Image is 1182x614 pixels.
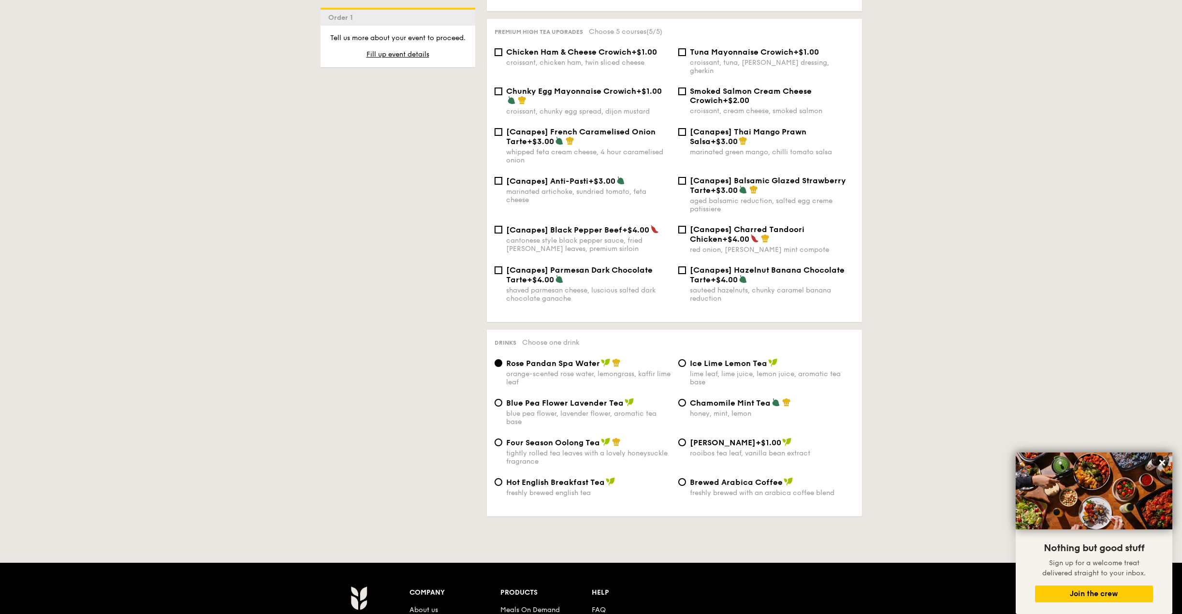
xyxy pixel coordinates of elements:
img: icon-vegan.f8ff3823.svg [601,358,611,367]
span: +$4.00 [711,275,738,284]
span: +$4.00 [622,225,649,234]
a: Meals On Demand [500,606,560,614]
input: Chicken Ham & Cheese Crowich+$1.00croissant, chicken ham, twin sliced cheese [495,48,502,56]
button: Join the crew [1035,585,1153,602]
a: About us [409,606,438,614]
input: Ice Lime Lemon Tealime leaf, lime juice, lemon juice, aromatic tea base [678,359,686,367]
span: +$1.00 [631,47,657,57]
img: icon-vegetarian.fe4039eb.svg [507,96,516,104]
div: lime leaf, lime juice, lemon juice, aromatic tea base [690,370,854,386]
img: icon-vegetarian.fe4039eb.svg [555,275,564,283]
div: whipped feta cream cheese, 4 hour caramelised onion [506,148,671,164]
span: Nothing but good stuff [1044,542,1144,554]
div: Help [592,586,683,599]
span: Blue Pea Flower Lavender Tea [506,398,624,408]
span: +$4.00 [722,234,749,244]
img: icon-chef-hat.a58ddaea.svg [749,185,758,194]
div: shaved parmesan cheese, luscious salted dark chocolate ganache [506,286,671,303]
button: Close [1154,455,1170,470]
div: sauteed hazelnuts, chunky caramel banana reduction [690,286,854,303]
a: FAQ [592,606,606,614]
img: icon-vegan.f8ff3823.svg [606,477,615,486]
span: [Canapes] Thai Mango Prawn Salsa [690,127,806,146]
div: Products [500,586,592,599]
span: +$3.00 [711,186,738,195]
span: Chunky Egg Mayonnaise Crowich [506,87,636,96]
span: Order 1 [328,14,357,22]
div: rooibos tea leaf, vanilla bean extract [690,449,854,457]
img: icon-chef-hat.a58ddaea.svg [782,398,791,407]
div: marinated artichoke, sundried tomato, feta cheese [506,188,671,204]
img: icon-vegetarian.fe4039eb.svg [772,398,780,407]
img: icon-chef-hat.a58ddaea.svg [761,234,770,243]
div: Company [409,586,501,599]
span: +$1.00 [756,438,781,447]
div: croissant, chicken ham, twin sliced cheese [506,58,671,67]
div: croissant, chunky egg spread, dijon mustard [506,107,671,116]
input: [Canapes] Thai Mango Prawn Salsa+$3.00marinated green mango, chilli tomato salsa [678,128,686,136]
span: [Canapes] Parmesan Dark Chocolate Tarte [506,265,653,284]
span: Drinks [495,339,516,346]
img: icon-vegan.f8ff3823.svg [784,477,793,486]
input: [Canapes] French Caramelised Onion Tarte+$3.00whipped feta cream cheese, 4 hour caramelised onion [495,128,502,136]
span: [PERSON_NAME] [690,438,756,447]
div: orange-scented rose water, lemongrass, kaffir lime leaf [506,370,671,386]
div: aged balsamic reduction, salted egg creme patissiere [690,197,854,213]
span: +$3.00 [527,137,554,146]
input: Hot English Breakfast Teafreshly brewed english tea [495,478,502,486]
span: +$1.00 [793,47,819,57]
input: Chunky Egg Mayonnaise Crowich+$1.00croissant, chunky egg spread, dijon mustard [495,88,502,95]
p: Tell us more about your event to proceed. [328,33,467,43]
span: Premium high tea upgrades [495,29,583,35]
span: Chamomile Mint Tea [690,398,771,408]
input: [Canapes] Charred Tandoori Chicken+$4.00red onion, [PERSON_NAME] mint compote [678,226,686,234]
input: [Canapes] Hazelnut Banana Chocolate Tarte+$4.00sauteed hazelnuts, chunky caramel banana reduction [678,266,686,274]
span: +$3.00 [588,176,615,186]
span: Brewed Arabica Coffee [690,478,783,487]
span: [Canapes] Hazelnut Banana Chocolate Tarte [690,265,845,284]
img: icon-vegan.f8ff3823.svg [625,398,634,407]
input: [PERSON_NAME]+$1.00rooibos tea leaf, vanilla bean extract [678,439,686,446]
span: +$4.00 [527,275,554,284]
input: [Canapes] Black Pepper Beef+$4.00cantonese style black pepper sauce, fried [PERSON_NAME] leaves, ... [495,226,502,234]
img: icon-vegan.f8ff3823.svg [782,438,792,446]
span: Four Season Oolong Tea [506,438,600,447]
span: +$3.00 [711,137,738,146]
input: [Canapes] Anti-Pasti+$3.00marinated artichoke, sundried tomato, feta cheese [495,177,502,185]
img: AYc88T3wAAAABJRU5ErkJggg== [350,586,367,610]
span: Chicken Ham & Cheese Crowich [506,47,631,57]
div: freshly brewed with an arabica coffee blend [690,489,854,497]
span: [Canapes] Black Pepper Beef [506,225,622,234]
span: Smoked Salmon Cream Cheese Crowich [690,87,812,105]
span: Choose 5 courses [589,28,662,36]
span: Rose Pandan Spa Water [506,359,600,368]
img: icon-chef-hat.a58ddaea.svg [612,358,621,367]
span: Tuna Mayonnaise Crowich [690,47,793,57]
span: Fill up event details [366,50,429,58]
input: Brewed Arabica Coffeefreshly brewed with an arabica coffee blend [678,478,686,486]
span: Choose one drink [522,338,579,347]
img: icon-vegetarian.fe4039eb.svg [739,275,747,283]
span: +$1.00 [636,87,662,96]
img: icon-spicy.37a8142b.svg [750,234,759,243]
div: marinated green mango, chilli tomato salsa [690,148,854,156]
div: blue pea flower, lavender flower, aromatic tea base [506,409,671,426]
span: [Canapes] Anti-Pasti [506,176,588,186]
input: [Canapes] Parmesan Dark Chocolate Tarte+$4.00shaved parmesan cheese, luscious salted dark chocola... [495,266,502,274]
span: Ice Lime Lemon Tea [690,359,767,368]
input: Tuna Mayonnaise Crowich+$1.00croissant, tuna, [PERSON_NAME] dressing, gherkin [678,48,686,56]
input: Blue Pea Flower Lavender Teablue pea flower, lavender flower, aromatic tea base [495,399,502,407]
div: croissant, tuna, [PERSON_NAME] dressing, gherkin [690,58,854,75]
input: Four Season Oolong Teatightly rolled tea leaves with a lovely honeysuckle fragrance [495,439,502,446]
div: freshly brewed english tea [506,489,671,497]
img: icon-vegetarian.fe4039eb.svg [555,136,564,145]
img: icon-vegan.f8ff3823.svg [601,438,611,446]
img: icon-spicy.37a8142b.svg [650,225,659,234]
input: Chamomile Mint Teahoney, mint, lemon [678,399,686,407]
img: DSC07876-Edit02-Large.jpeg [1016,453,1172,529]
span: Sign up for a welcome treat delivered straight to your inbox. [1042,559,1146,577]
div: tightly rolled tea leaves with a lovely honeysuckle fragrance [506,449,671,466]
span: (5/5) [646,28,662,36]
span: [Canapes] Balsamic Glazed Strawberry Tarte [690,176,846,195]
img: icon-chef-hat.a58ddaea.svg [739,136,747,145]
